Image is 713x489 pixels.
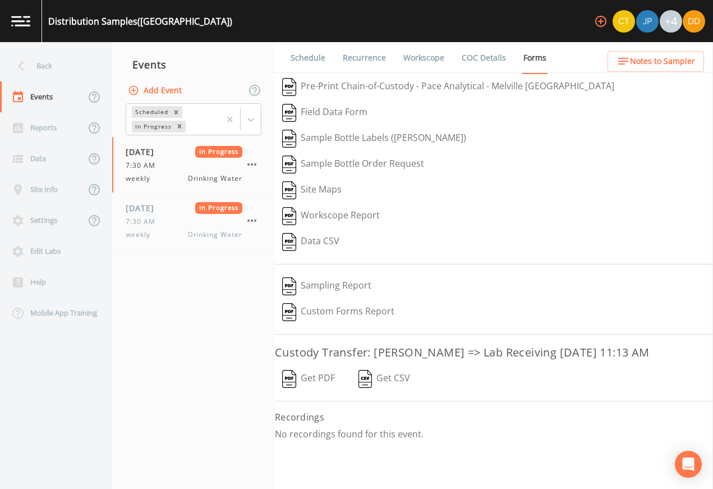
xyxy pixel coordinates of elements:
button: Data CSV [275,229,347,255]
img: svg%3e [282,207,296,225]
div: Joshua gere Paul [636,10,659,33]
span: Notes to Sampler [630,54,695,68]
span: [DATE] [126,202,162,214]
span: In Progress [195,146,243,158]
button: Pre-Print Chain-of-Custody - Pace Analytical - Melville [GEOGRAPHIC_DATA] [275,74,622,100]
span: 7:30 AM [126,161,162,171]
h3: Custody Transfer: [PERSON_NAME] => Lab Receiving [DATE] 11:13 AM [275,344,713,362]
img: 41241ef155101aa6d92a04480b0d0000 [636,10,659,33]
button: Notes to Sampler [608,51,704,72]
div: Scheduled [132,106,170,118]
div: Chris Tobin [612,10,636,33]
a: Forms [522,42,548,74]
img: 7f2cab73c0e50dc3fbb7023805f649db [613,10,635,33]
img: svg%3e [358,370,372,388]
span: [DATE] [126,146,162,158]
a: Workscope [402,42,446,74]
a: Schedule [289,42,327,74]
div: +4 [660,10,682,33]
span: weekly [126,173,157,184]
img: svg%3e [282,130,296,148]
span: weekly [126,230,157,240]
button: Field Data Form [275,100,375,126]
button: Custom Forms Report [275,299,402,325]
button: Sampling Report [275,273,379,299]
img: logo [11,16,30,26]
h4: Recordings [275,410,713,424]
button: Get PDF [275,366,342,392]
span: 7:30 AM [126,217,162,227]
img: svg%3e [282,104,296,122]
div: Open Intercom Messenger [675,451,702,478]
img: 7d98d358f95ebe5908e4de0cdde0c501 [683,10,705,33]
button: Sample Bottle Order Request [275,152,431,177]
div: In Progress [132,121,173,132]
img: svg%3e [282,78,296,96]
div: Remove Scheduled [170,106,182,118]
div: Events [112,51,275,79]
div: Distribution Samples ([GEOGRAPHIC_DATA]) [48,15,232,28]
button: Get CSV [351,366,418,392]
img: svg%3e [282,233,296,251]
button: Workscope Report [275,203,387,229]
button: Sample Bottle Labels ([PERSON_NAME]) [275,126,473,152]
span: Drinking Water [188,230,242,240]
div: Remove In Progress [173,121,186,132]
img: svg%3e [282,277,296,295]
button: Add Event [126,80,186,101]
img: svg%3e [282,303,296,321]
a: [DATE]In Progress7:30 AMweeklyDrinking Water [112,137,275,193]
img: svg%3e [282,370,296,388]
img: svg%3e [282,156,296,173]
span: Drinking Water [188,173,242,184]
button: Site Maps [275,177,349,203]
span: In Progress [195,202,243,214]
img: svg%3e [282,181,296,199]
p: No recordings found for this event. [275,428,713,440]
a: COC Details [460,42,508,74]
a: Recurrence [341,42,388,74]
a: [DATE]In Progress7:30 AMweeklyDrinking Water [112,193,275,249]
